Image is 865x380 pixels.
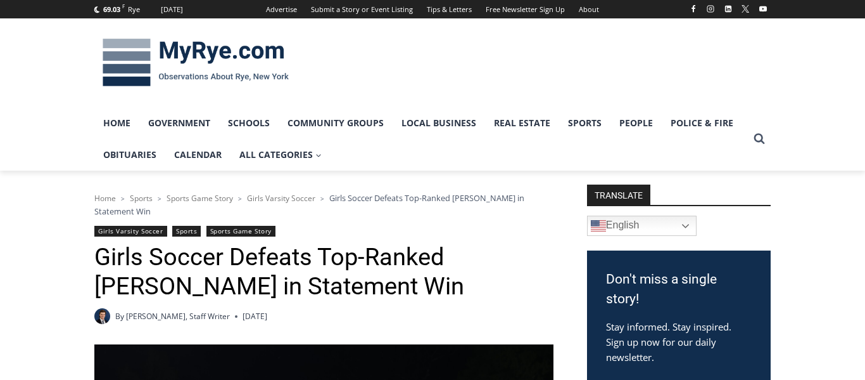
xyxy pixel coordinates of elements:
a: Obituaries [94,139,165,171]
a: All Categories [230,139,331,171]
nav: Primary Navigation [94,107,748,171]
a: YouTube [755,1,771,16]
span: All Categories [239,148,322,162]
a: Sports [130,193,153,204]
span: > [158,194,161,203]
a: People [610,107,662,139]
img: en [591,218,606,233]
h1: Girls Soccer Defeats Top-Ranked [PERSON_NAME] in Statement Win [94,243,553,301]
span: 69.03 [103,4,120,14]
span: > [121,194,125,203]
img: MyRye.com [94,30,297,96]
strong: TRANSLATE [587,185,650,205]
span: F [122,3,125,10]
a: Home [94,107,139,139]
a: Author image [94,308,110,324]
a: Calendar [165,139,230,171]
a: Girls Varsity Soccer [94,226,167,237]
a: Home [94,193,116,204]
a: Linkedin [721,1,736,16]
a: Real Estate [485,107,559,139]
a: Schools [219,107,279,139]
a: Local Business [393,107,485,139]
a: [PERSON_NAME], Staff Writer [126,311,230,322]
a: Community Groups [279,107,393,139]
span: > [320,194,324,203]
span: By [115,310,124,322]
span: > [238,194,242,203]
a: Police & Fire [662,107,742,139]
nav: Breadcrumbs [94,192,553,218]
a: Sports Game Story [167,193,233,204]
span: Girls Soccer Defeats Top-Ranked [PERSON_NAME] in Statement Win [94,192,524,216]
a: Government [139,107,219,139]
a: Sports [172,226,201,237]
a: English [587,216,697,236]
button: View Search Form [748,128,771,150]
time: [DATE] [243,310,267,322]
div: [DATE] [161,4,183,15]
div: Rye [128,4,140,15]
img: Charlie Morris headshot PROFESSIONAL HEADSHOT [94,308,110,324]
a: Instagram [703,1,718,16]
a: X [738,1,753,16]
h3: Don't miss a single story! [606,270,752,310]
a: Facebook [686,1,701,16]
a: Sports Game Story [206,226,275,237]
p: Stay informed. Stay inspired. Sign up now for our daily newsletter. [606,319,752,365]
a: Sports [559,107,610,139]
a: Girls Varsity Soccer [247,193,315,204]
